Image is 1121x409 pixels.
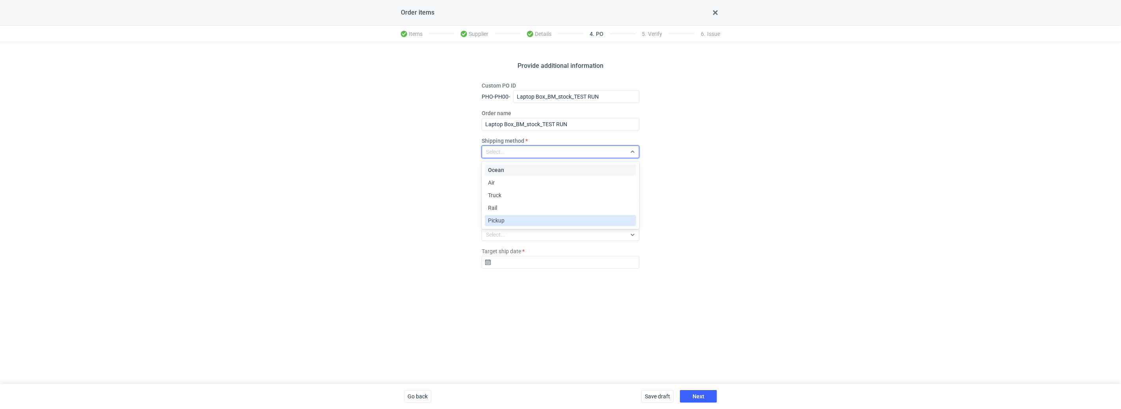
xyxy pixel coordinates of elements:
div: Select... [486,231,505,239]
span: Air [488,179,495,187]
span: 6 . [701,31,706,37]
label: Target ship date [482,247,521,255]
li: Verify [636,26,669,42]
li: Details [521,26,558,42]
button: Go back [404,390,431,403]
li: Items [401,26,429,42]
div: PHO-PH00- [482,93,510,101]
button: Save draft [641,390,674,403]
span: Go back [408,394,428,399]
input: Leave blank to auto-generate... [513,90,639,103]
button: Next [680,390,717,403]
span: Pickup [488,217,505,224]
label: Shipping method [482,137,524,145]
span: Rail [488,204,497,212]
li: Supplier [454,26,495,42]
span: 4 . [590,31,594,37]
div: Select... [486,148,505,156]
label: Custom PO ID [482,82,516,90]
span: Ocean [488,166,504,174]
span: Truck [488,191,501,199]
input: Leave blank to auto-generate... [482,118,639,131]
span: 5 . [642,31,647,37]
h2: Provide additional information [518,61,603,71]
li: PO [583,26,610,42]
li: Issue [695,26,720,42]
span: Next [693,394,704,399]
span: Save draft [645,394,670,399]
label: Order name [482,109,511,117]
